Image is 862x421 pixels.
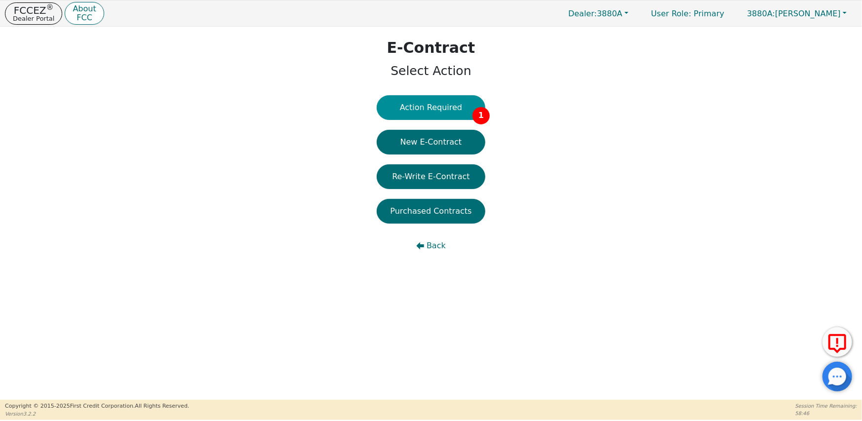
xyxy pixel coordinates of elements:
h1: E-Contract [387,39,475,57]
p: FCCEZ [13,5,54,15]
button: Purchased Contracts [377,199,485,224]
a: User Role: Primary [641,4,734,23]
span: 1 [472,107,490,124]
button: FCCEZ®Dealer Portal [5,2,62,25]
p: Dealer Portal [13,15,54,22]
button: Report Error to FCC [823,327,852,357]
p: Version 3.2.2 [5,410,189,418]
span: [PERSON_NAME] [747,9,841,18]
span: 3880A: [747,9,775,18]
span: All Rights Reserved. [135,403,189,409]
span: Dealer: [568,9,597,18]
span: User Role : [651,9,691,18]
p: 58:46 [795,410,857,417]
span: 3880A [568,9,623,18]
p: About [73,5,96,13]
button: Dealer:3880A [558,6,639,21]
button: Re-Write E-Contract [377,164,485,189]
p: Primary [641,4,734,23]
button: AboutFCC [65,2,104,25]
button: 3880A:[PERSON_NAME] [737,6,857,21]
sup: ® [46,3,54,12]
p: Select Action [387,62,475,80]
p: Copyright © 2015- 2025 First Credit Corporation. [5,402,189,411]
button: New E-Contract [377,130,485,154]
p: FCC [73,14,96,22]
button: Action Required1 [377,95,485,120]
p: Session Time Remaining: [795,402,857,410]
button: Back [377,233,485,258]
span: Back [427,240,446,252]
